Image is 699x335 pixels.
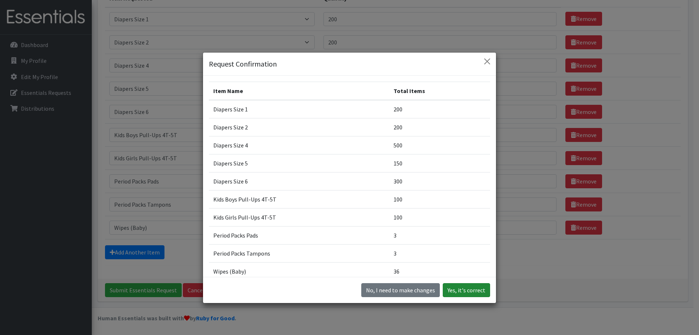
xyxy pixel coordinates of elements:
th: Total Items [389,82,490,100]
h5: Request Confirmation [209,58,277,70]
td: 200 [389,100,490,118]
td: Period Packs Tampons [209,245,389,263]
td: Kids Boys Pull-Ups 4T-5T [209,190,389,209]
button: No I need to make changes [361,283,440,297]
td: 300 [389,172,490,190]
td: 36 [389,263,490,281]
td: 200 [389,118,490,136]
td: Diapers Size 2 [209,118,389,136]
button: Close [481,56,493,67]
td: Diapers Size 5 [209,154,389,172]
td: 100 [389,209,490,227]
th: Item Name [209,82,389,100]
td: 150 [389,154,490,172]
button: Yes, it's correct [443,283,490,297]
td: Diapers Size 1 [209,100,389,118]
td: 3 [389,227,490,245]
td: Diapers Size 4 [209,136,389,154]
td: Period Packs Pads [209,227,389,245]
td: 100 [389,190,490,209]
td: 500 [389,136,490,154]
td: Diapers Size 6 [209,172,389,190]
td: 3 [389,245,490,263]
td: Wipes (Baby) [209,263,389,281]
td: Kids Girls Pull-Ups 4T-5T [209,209,389,227]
